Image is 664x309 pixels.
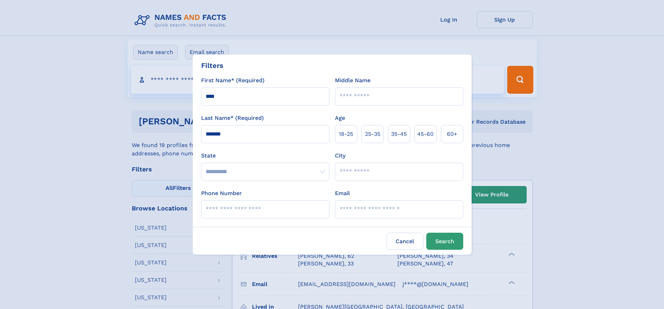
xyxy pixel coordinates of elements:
span: 35‑45 [391,130,407,138]
span: 18‑25 [339,130,353,138]
button: Search [426,233,463,250]
label: City [335,152,345,160]
span: 25‑35 [365,130,380,138]
span: 45‑60 [417,130,434,138]
span: 60+ [447,130,457,138]
div: Filters [201,60,223,71]
label: Age [335,114,345,122]
label: Last Name* (Required) [201,114,264,122]
label: Email [335,189,350,198]
label: Cancel [387,233,423,250]
label: Middle Name [335,76,371,85]
label: First Name* (Required) [201,76,265,85]
label: Phone Number [201,189,242,198]
label: State [201,152,329,160]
